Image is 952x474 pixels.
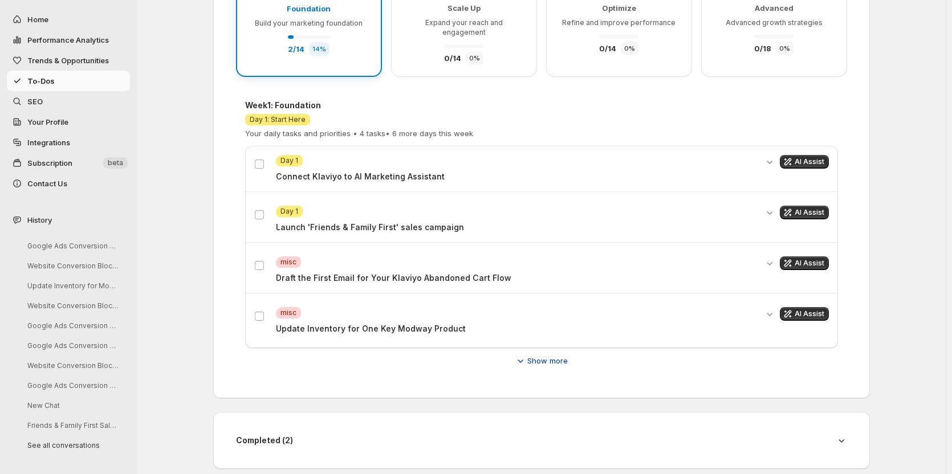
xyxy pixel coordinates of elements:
[27,158,72,167] span: Subscription
[508,352,575,370] button: Show more
[764,155,775,169] button: Expand details
[466,51,483,65] div: 0 %
[18,277,127,295] button: Update Inventory for Modway Products
[562,18,676,27] span: Refine and improve performance
[27,56,109,65] span: Trends & Opportunities
[18,317,127,334] button: Google Ads Conversion Tracking Analysis
[18,357,127,374] button: Website Conversion Blockers Review Request
[602,3,636,13] span: Optimize
[18,257,127,275] button: Website Conversion Blocker Review Discussion
[27,179,67,188] span: Contact Us
[27,97,43,106] span: SEO
[780,206,829,219] button: Get AI assistance for this task
[780,307,829,321] button: Get AI assistance for this task
[7,153,130,173] button: Subscription
[621,42,638,55] div: 0 %
[764,206,775,219] button: Expand details
[245,128,473,139] p: Your daily tasks and priorities • 4 tasks • 6 more days this week
[255,19,363,27] span: Build your marketing foundation
[795,259,824,268] span: AI Assist
[7,71,130,91] button: To-Dos
[276,272,757,284] p: Draft the First Email for Your Klaviyo Abandoned Cart Flow
[18,297,127,314] button: Website Conversion Blockers Review Session
[27,214,52,226] span: History
[27,138,70,147] span: Integrations
[7,30,130,50] button: Performance Analytics
[527,355,568,366] span: Show more
[764,307,775,321] button: Expand details
[7,112,130,132] a: Your Profile
[726,18,823,27] span: Advanced growth strategies
[280,207,298,216] span: Day 1
[764,256,775,270] button: Expand details
[795,309,824,318] span: AI Assist
[7,9,130,30] button: Home
[108,158,123,167] span: beta
[287,4,331,13] span: Foundation
[7,91,130,112] a: SEO
[276,323,757,334] p: Update Inventory for One Key Modway Product
[27,35,109,44] span: Performance Analytics
[236,435,827,446] h4: Completed ( 2 )
[288,44,304,54] span: 2 / 14
[776,42,794,55] div: 0 %
[425,18,503,36] span: Expand your reach and engagement
[780,256,829,270] button: Get AI assistance for this task
[447,3,481,13] span: Scale Up
[7,173,130,194] button: Contact Us
[309,42,329,56] div: 14 %
[599,44,616,53] span: 0 / 14
[245,100,473,111] h4: Week 1 : Foundation
[18,377,127,394] button: Google Ads Conversion Tracking Analysis
[27,15,48,24] span: Home
[780,155,829,169] button: Get AI assistance for this task
[18,436,127,454] button: See all conversations
[795,208,824,217] span: AI Assist
[280,258,296,267] span: misc
[280,156,298,165] span: Day 1
[795,157,824,166] span: AI Assist
[276,222,757,233] p: Launch 'Friends & Family First' sales campaign
[18,337,127,354] button: Google Ads Conversion Tracking Analysis
[755,3,794,13] span: Advanced
[444,54,461,63] span: 0 / 14
[754,44,771,53] span: 0 / 18
[18,397,127,414] button: New Chat
[280,308,296,317] span: misc
[7,132,130,153] a: Integrations
[27,76,55,85] span: To-Dos
[7,50,130,71] button: Trends & Opportunities
[18,416,127,434] button: Friends & Family First Sales Campaign
[27,117,68,126] span: Your Profile
[276,171,757,182] p: Connect Klaviyo to AI Marketing Assistant
[250,115,306,124] span: Day 1: Start Here
[18,237,127,255] button: Google Ads Conversion Tracking Analysis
